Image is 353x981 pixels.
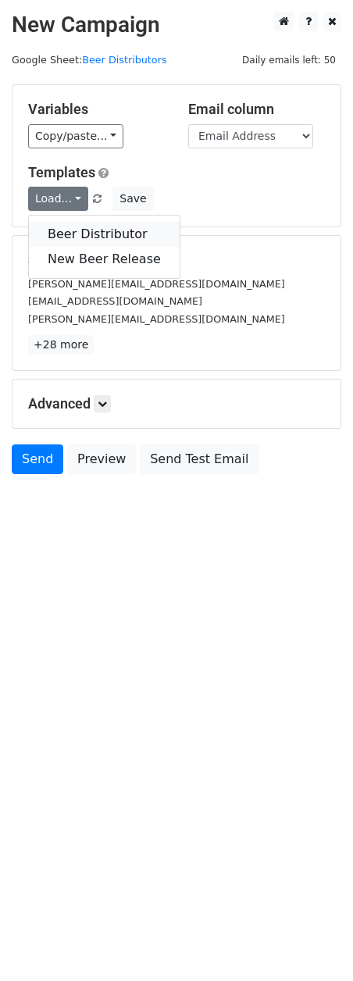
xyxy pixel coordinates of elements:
h5: Advanced [28,395,325,412]
h2: New Campaign [12,12,341,38]
a: Beer Distributor [29,222,180,247]
a: Send [12,444,63,474]
a: Send Test Email [140,444,259,474]
a: New Beer Release [29,247,180,272]
h5: Email column [188,101,325,118]
a: Load... [28,187,88,211]
a: Templates [28,164,95,180]
span: Daily emails left: 50 [237,52,341,69]
small: [PERSON_NAME][EMAIL_ADDRESS][DOMAIN_NAME] [28,278,285,290]
a: Copy/paste... [28,124,123,148]
a: +28 more [28,335,94,355]
iframe: Chat Widget [275,906,353,981]
small: [EMAIL_ADDRESS][DOMAIN_NAME] [28,295,202,307]
button: Save [112,187,153,211]
small: Google Sheet: [12,54,167,66]
a: Daily emails left: 50 [237,54,341,66]
h5: Variables [28,101,165,118]
small: [PERSON_NAME][EMAIL_ADDRESS][DOMAIN_NAME] [28,313,285,325]
a: Preview [67,444,136,474]
a: Beer Distributors [82,54,166,66]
